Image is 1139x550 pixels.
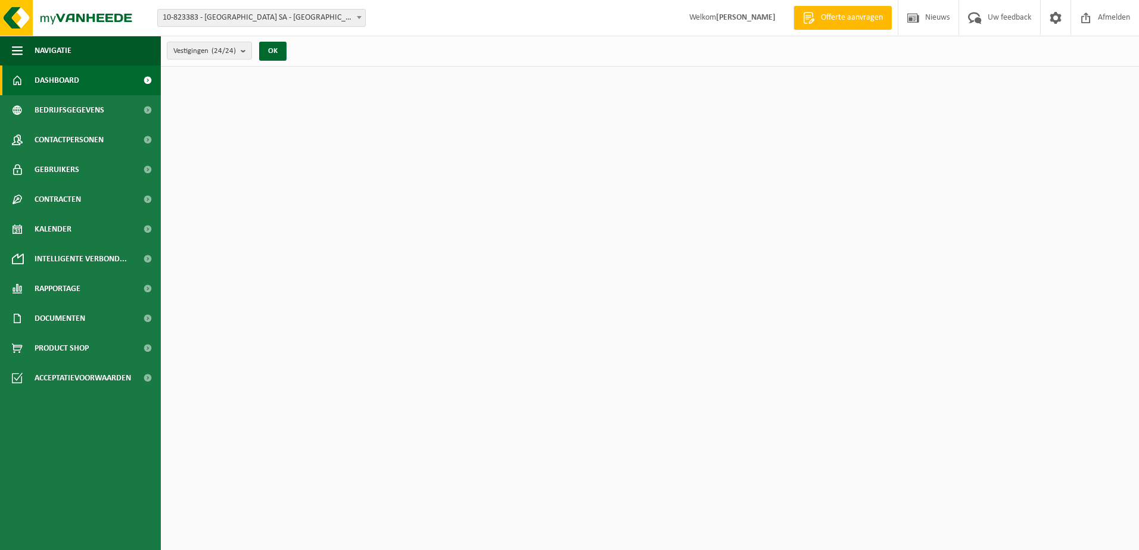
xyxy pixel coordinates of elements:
[158,10,365,26] span: 10-823383 - BELPARK SA - WAVRE
[35,125,104,155] span: Contactpersonen
[259,42,287,61] button: OK
[211,47,236,55] count: (24/24)
[35,185,81,214] span: Contracten
[35,333,89,363] span: Product Shop
[35,65,79,95] span: Dashboard
[157,9,366,27] span: 10-823383 - BELPARK SA - WAVRE
[35,95,104,125] span: Bedrijfsgegevens
[173,42,236,60] span: Vestigingen
[167,42,252,60] button: Vestigingen(24/24)
[35,214,71,244] span: Kalender
[818,12,886,24] span: Offerte aanvragen
[35,36,71,65] span: Navigatie
[35,304,85,333] span: Documenten
[716,13,776,22] strong: [PERSON_NAME]
[35,274,80,304] span: Rapportage
[35,244,127,274] span: Intelligente verbond...
[35,155,79,185] span: Gebruikers
[793,6,892,30] a: Offerte aanvragen
[35,363,131,393] span: Acceptatievoorwaarden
